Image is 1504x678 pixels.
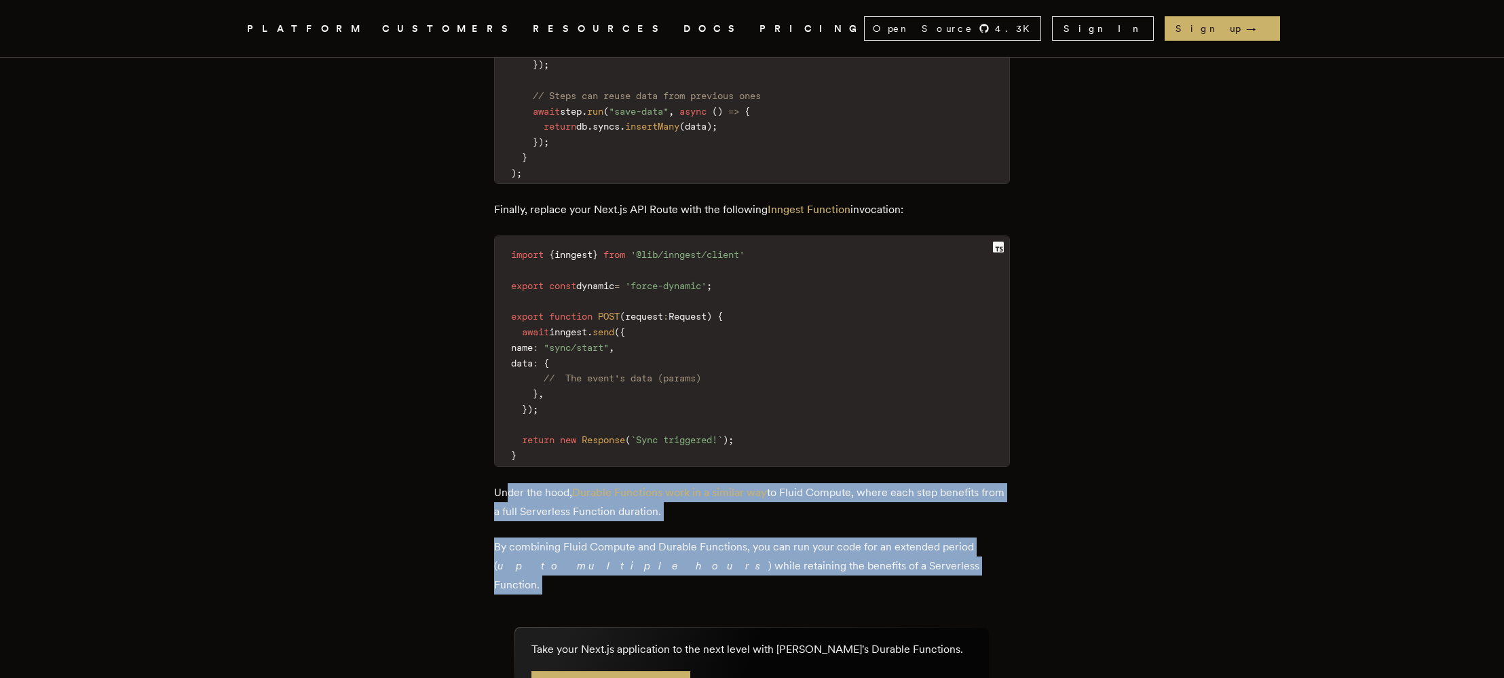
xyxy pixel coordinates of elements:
span: } [533,59,538,70]
span: new [560,434,576,445]
span: : [663,311,669,322]
span: ; [712,121,717,132]
span: 'force-dynamic' [625,280,707,291]
span: Response [582,434,625,445]
span: inngest [549,326,587,337]
span: POST [598,311,620,322]
em: up to multiple hours [497,559,768,572]
span: } [522,404,527,415]
span: ( [679,121,685,132]
span: ( [712,106,717,117]
span: ) [538,59,544,70]
a: CUSTOMERS [382,20,516,37]
span: ) [717,106,723,117]
a: Sign In [1052,16,1154,41]
span: Open Source [873,22,973,35]
a: Inngest Function [768,203,850,216]
span: { [717,311,723,322]
span: ; [728,434,734,445]
span: } [533,136,538,147]
span: { [620,326,625,337]
span: dynamic [576,280,614,291]
span: } [533,388,538,399]
span: ; [544,136,549,147]
span: await [522,326,549,337]
span: . [587,326,593,337]
span: Request [669,311,707,322]
span: ) [723,434,728,445]
span: . [582,106,587,117]
span: ( [625,434,631,445]
button: PLATFORM [247,20,366,37]
span: = [614,280,620,291]
span: { [745,106,750,117]
span: "save-data" [609,106,669,117]
span: { [549,249,554,260]
a: PRICING [759,20,864,37]
span: '@lib/inngest/client' [631,249,745,260]
p: Take your Next.js application to the next level with [PERSON_NAME]'s Durable Functions. [531,641,963,658]
span: data [685,121,707,132]
span: , [538,388,544,399]
a: Durable Functions work in a similar way [572,486,767,499]
span: ( [603,106,609,117]
span: ) [538,136,544,147]
span: syncs [593,121,620,132]
span: send [593,326,614,337]
button: RESOURCES [533,20,667,37]
span: ` [631,434,636,445]
span: → [1246,22,1269,35]
span: , [669,106,674,117]
span: step [560,106,582,117]
a: DOCS [683,20,743,37]
span: ) [511,168,516,178]
span: // Steps can reuse data from previous ones [533,90,761,101]
span: ) [707,121,712,132]
span: . [620,121,625,132]
span: function [549,311,593,322]
p: Under the hood, to Fluid Compute, where each step benefits from a full Serverless Function duration. [494,483,1010,521]
span: ; [533,404,538,415]
span: const [549,280,576,291]
span: "sync/start" [544,342,609,353]
span: await [533,106,560,117]
span: ) [527,404,533,415]
span: request [625,311,663,322]
span: 4.3 K [995,22,1038,35]
p: Finally, replace your Next.js API Route with the following invocation: [494,200,1010,219]
span: db [576,121,587,132]
span: => [728,106,739,117]
span: } [593,249,598,260]
span: { [544,358,549,369]
a: Sign up [1165,16,1280,41]
span: return [522,434,554,445]
span: return [544,121,576,132]
span: export [511,311,544,322]
span: ( [614,326,620,337]
span: insertMany [625,121,679,132]
span: ; [516,168,522,178]
span: async [679,106,707,117]
span: } [522,152,527,163]
span: : [533,342,538,353]
span: // The event's data (params) [544,373,701,383]
span: import [511,249,544,260]
span: export [511,280,544,291]
span: data [511,358,533,369]
span: } [511,450,516,461]
span: : [533,358,538,369]
span: ` [717,434,723,445]
span: from [603,249,625,260]
span: Sync triggered! [636,434,717,445]
span: ; [544,59,549,70]
span: name [511,342,533,353]
span: ; [707,280,712,291]
span: , [609,342,614,353]
span: . [587,121,593,132]
span: run [587,106,603,117]
span: ( [620,311,625,322]
p: By combining Fluid Compute and Durable Functions, you can run your code for an extended period ( ... [494,538,1010,595]
span: inngest [554,249,593,260]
